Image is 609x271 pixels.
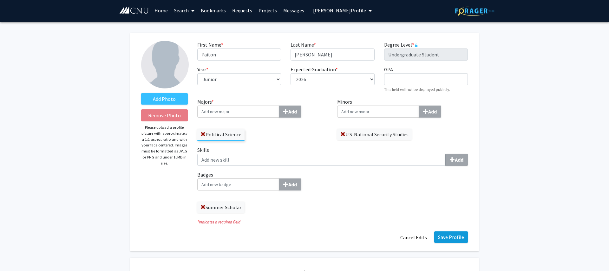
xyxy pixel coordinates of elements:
[197,202,245,213] label: Summer Scholar
[197,171,468,190] label: Badges
[419,106,441,118] button: Minors
[396,231,431,243] button: Cancel Edits
[384,41,418,48] label: Degree Level
[337,129,412,140] label: U.S. National Security Studies
[197,146,468,166] label: Skills
[197,129,245,140] label: Political Science
[197,66,208,73] label: Year
[197,154,446,166] input: SkillsAdd
[384,66,393,73] label: GPA
[141,109,188,121] button: Remove Photo
[291,41,316,48] label: Last Name
[141,93,188,105] label: AddProfile Picture
[428,108,437,115] b: Add
[288,108,297,115] b: Add
[279,106,301,118] button: Majors*
[197,106,279,118] input: Majors*Add
[197,219,468,225] i: Indicates a required field
[279,178,301,190] button: Badges
[414,43,418,47] svg: This information is provided and automatically updated by Christopher Newport University and is n...
[5,242,27,266] iframe: Chat
[141,41,189,88] img: Profile Picture
[197,41,223,48] label: First Name
[291,66,338,73] label: Expected Graduation
[337,106,419,118] input: MinorsAdd
[384,87,450,92] small: This field will not be displayed publicly.
[197,178,279,190] input: BadgesAdd
[337,98,468,118] label: Minors
[455,157,463,163] b: Add
[141,125,188,166] p: Please upload a profile picture with approximately a 1:1 aspect ratio and with your face centered...
[313,7,366,14] span: [PERSON_NAME] Profile
[445,154,468,166] button: Skills
[197,98,328,118] label: Majors
[434,231,468,243] button: Save Profile
[119,6,149,14] img: Christopher Newport University Logo
[288,181,297,188] b: Add
[455,6,495,16] img: ForagerOne Logo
